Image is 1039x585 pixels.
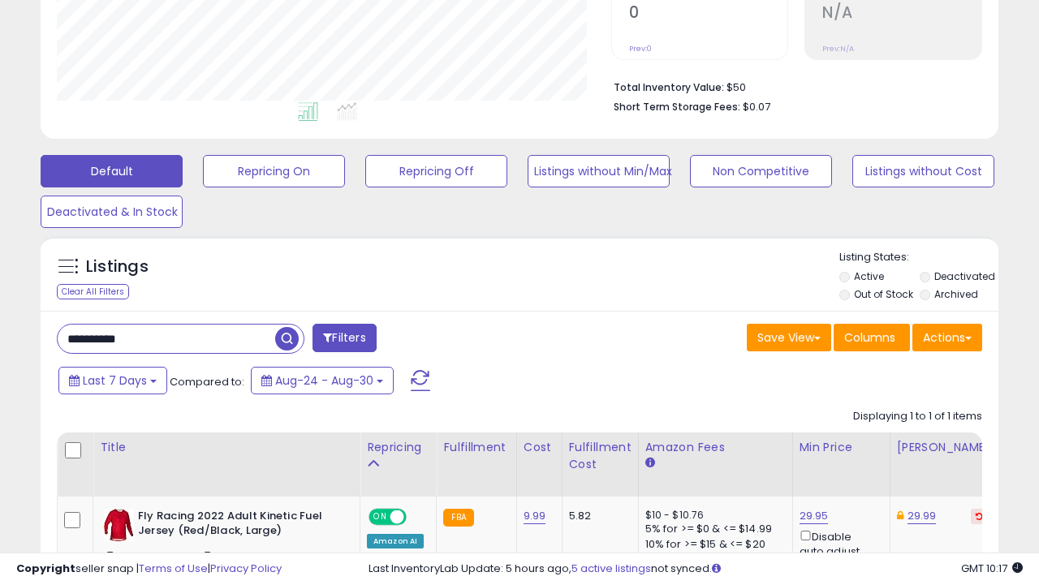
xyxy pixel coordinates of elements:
div: Repricing [367,439,429,456]
div: Clear All Filters [57,284,129,299]
div: $10 - $10.76 [645,509,780,523]
a: 29.99 [908,508,937,524]
div: [PERSON_NAME] [897,439,994,456]
label: Deactivated [934,269,995,283]
span: $0.07 [743,99,770,114]
div: 5% for >= $0 & <= $14.99 [645,522,780,536]
strong: Copyright [16,561,75,576]
button: Default [41,155,183,187]
small: FBA [443,509,473,527]
button: Filters [313,324,376,352]
div: Cost [524,439,555,456]
div: Amazon AI [367,534,424,548]
h2: N/A [822,3,981,25]
span: Compared to: [170,374,244,389]
div: seller snap | | [16,561,282,577]
div: Disable auto adjust min [800,527,877,574]
h5: Listings [86,256,149,278]
a: 29.95 [800,508,829,524]
span: ON [370,510,390,523]
button: Listings without Min/Max [528,155,670,187]
div: Last InventoryLab Update: 5 hours ago, not synced. [369,561,1023,577]
div: Amazon Fees [645,439,786,456]
a: 5 active listings [571,561,651,576]
span: OFF [404,510,430,523]
button: Last 7 Days [58,367,167,394]
small: Amazon Fees. [645,456,655,471]
small: Prev: 0 [629,44,652,54]
a: Terms of Use [139,561,208,576]
div: Fulfillment [443,439,509,456]
li: $50 [614,76,971,96]
label: Archived [934,287,978,301]
h2: 0 [629,3,788,25]
span: Columns [844,329,895,346]
button: Non Competitive [690,155,832,187]
small: Prev: N/A [822,44,854,54]
button: Listings without Cost [852,155,994,187]
button: Columns [834,324,910,351]
b: Total Inventory Value: [614,80,724,94]
div: 5.82 [569,509,626,523]
button: Deactivated & In Stock [41,196,183,228]
b: Short Term Storage Fees: [614,100,740,114]
b: Fly Racing 2022 Adult Kinetic Fuel Jersey (Red/Black, Large) [138,509,335,543]
label: Active [854,269,884,283]
p: Listing States: [839,250,998,265]
a: 9.99 [524,508,546,524]
button: Aug-24 - Aug-30 [251,367,394,394]
div: Fulfillment Cost [569,439,632,473]
div: Title [100,439,353,456]
button: Save View [747,324,831,351]
div: Min Price [800,439,883,456]
a: Privacy Policy [210,561,282,576]
span: Last 7 Days [83,372,147,389]
button: Actions [912,324,982,351]
div: Displaying 1 to 1 of 1 items [853,409,982,424]
button: Repricing On [203,155,345,187]
label: Out of Stock [854,287,913,301]
span: 2025-09-7 10:17 GMT [961,561,1023,576]
img: 41pHiFHlc3L._SL40_.jpg [104,509,134,541]
span: Aug-24 - Aug-30 [275,372,373,389]
button: Repricing Off [365,155,507,187]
